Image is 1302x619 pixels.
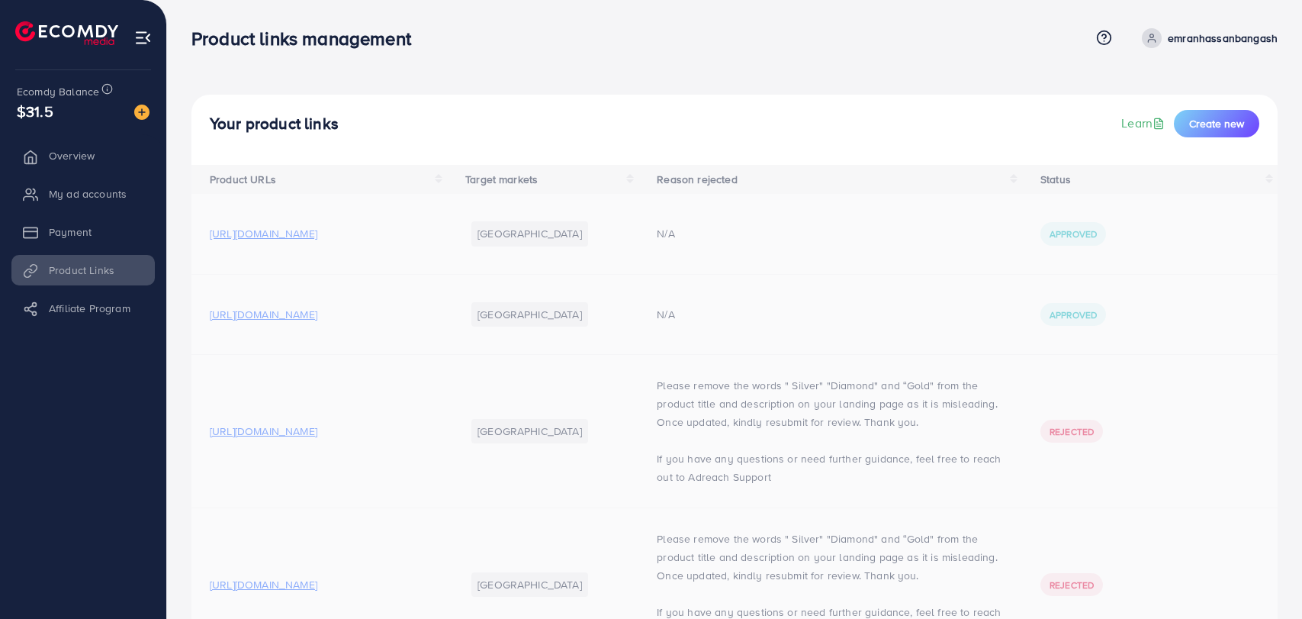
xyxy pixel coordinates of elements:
span: Create new [1189,116,1244,131]
a: emranhassanbangash [1136,28,1278,48]
img: menu [134,29,152,47]
button: Create new [1174,110,1259,137]
h3: Product links management [191,27,423,50]
img: logo [15,21,118,45]
img: image [134,105,149,120]
p: emranhassanbangash [1168,29,1278,47]
a: Learn [1121,114,1168,132]
span: Ecomdy Balance [17,84,99,99]
h4: Your product links [210,114,339,134]
span: $31.5 [17,100,53,122]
